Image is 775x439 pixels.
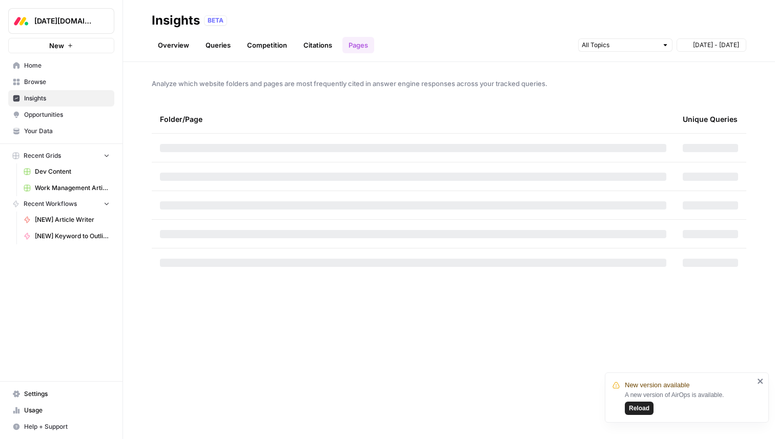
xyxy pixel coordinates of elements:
[24,127,110,136] span: Your Data
[8,74,114,90] a: Browse
[204,15,227,26] div: BETA
[19,212,114,228] a: [NEW] Article Writer
[152,78,746,89] span: Analyze which website folders and pages are most frequently cited in answer engine responses acro...
[24,77,110,87] span: Browse
[19,180,114,196] a: Work Management Article Grid
[297,37,338,53] a: Citations
[683,105,738,133] div: Unique Queries
[757,377,764,385] button: close
[8,57,114,74] a: Home
[12,12,30,30] img: Monday.com Logo
[625,380,689,390] span: New version available
[152,37,195,53] a: Overview
[35,183,110,193] span: Work Management Article Grid
[8,123,114,139] a: Your Data
[241,37,293,53] a: Competition
[8,196,114,212] button: Recent Workflows
[629,404,649,413] span: Reload
[24,94,110,103] span: Insights
[19,228,114,244] a: [NEW] Keyword to Outline
[625,402,654,415] button: Reload
[8,38,114,53] button: New
[582,40,658,50] input: All Topics
[19,163,114,180] a: Dev Content
[49,40,64,51] span: New
[8,402,114,419] a: Usage
[35,215,110,224] span: [NEW] Article Writer
[8,107,114,123] a: Opportunities
[693,40,739,50] span: [DATE] - [DATE]
[152,12,200,29] div: Insights
[24,389,110,399] span: Settings
[677,38,746,52] button: [DATE] - [DATE]
[199,37,237,53] a: Queries
[24,151,61,160] span: Recent Grids
[8,419,114,435] button: Help + Support
[8,8,114,34] button: Workspace: Monday.com
[24,110,110,119] span: Opportunities
[8,386,114,402] a: Settings
[24,406,110,415] span: Usage
[35,232,110,241] span: [NEW] Keyword to Outline
[34,16,96,26] span: [DATE][DOMAIN_NAME]
[24,422,110,431] span: Help + Support
[342,37,374,53] a: Pages
[160,105,666,133] div: Folder/Page
[24,61,110,70] span: Home
[8,148,114,163] button: Recent Grids
[625,390,754,415] div: A new version of AirOps is available.
[24,199,77,208] span: Recent Workflows
[8,90,114,107] a: Insights
[35,167,110,176] span: Dev Content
